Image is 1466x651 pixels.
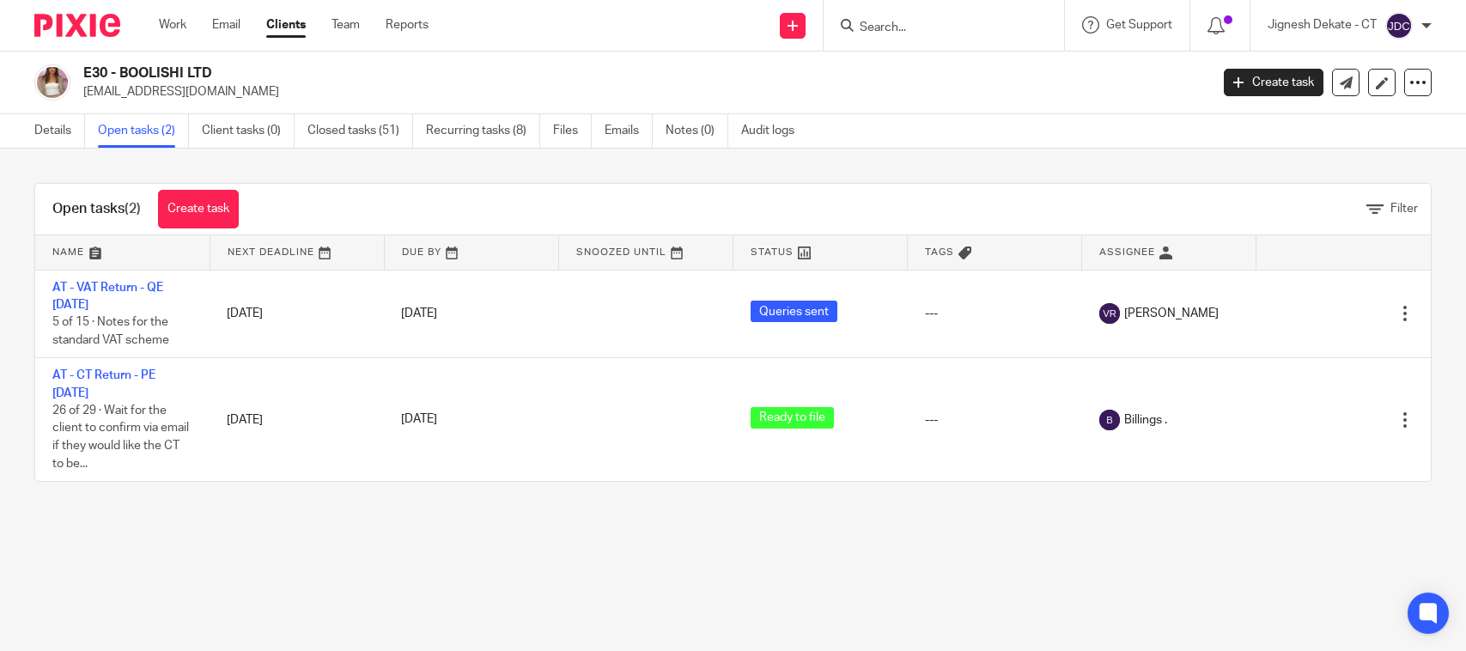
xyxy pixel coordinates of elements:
span: (2) [125,202,141,216]
p: Jignesh Dekate - CT [1268,16,1377,33]
h2: E30 - BOOLISHI LTD [83,64,975,82]
a: AT - VAT Return - QE [DATE] [52,282,163,311]
span: Ready to file [751,407,834,429]
a: Clients [266,16,306,33]
td: [DATE] [210,358,384,481]
p: [EMAIL_ADDRESS][DOMAIN_NAME] [83,83,1198,100]
a: Closed tasks (51) [307,114,413,148]
span: [DATE] [401,414,437,426]
a: Recurring tasks (8) [426,114,540,148]
span: 5 of 15 · Notes for the standard VAT scheme [52,316,169,346]
span: [PERSON_NAME] [1124,305,1219,322]
a: Reports [386,16,429,33]
a: Team [332,16,360,33]
span: Tags [925,247,954,257]
span: Status [751,247,794,257]
a: Create task [1224,69,1323,96]
img: Pixie [34,14,120,37]
a: Notes (0) [666,114,728,148]
span: Filter [1390,203,1418,215]
a: Client tasks (0) [202,114,295,148]
div: --- [925,305,1065,322]
span: 26 of 29 · Wait for the client to confirm via email if they would like the CT to be... [52,405,189,470]
a: Audit logs [741,114,807,148]
span: Snoozed Until [576,247,666,257]
img: Samie%20Elishi.jpg [34,64,70,100]
a: Emails [605,114,653,148]
a: Create task [158,190,239,228]
a: Email [212,16,240,33]
td: [DATE] [210,270,384,358]
a: AT - CT Return - PE [DATE] [52,369,155,399]
span: [DATE] [401,307,437,319]
img: svg%3E [1099,410,1120,430]
h1: Open tasks [52,200,141,218]
a: Work [159,16,186,33]
a: Details [34,114,85,148]
span: Get Support [1106,19,1172,31]
span: Billings . [1124,411,1167,429]
input: Search [858,21,1013,36]
a: Open tasks (2) [98,114,189,148]
span: Queries sent [751,301,837,322]
div: --- [925,411,1065,429]
a: Files [553,114,592,148]
img: svg%3E [1385,12,1413,40]
img: svg%3E [1099,303,1120,324]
